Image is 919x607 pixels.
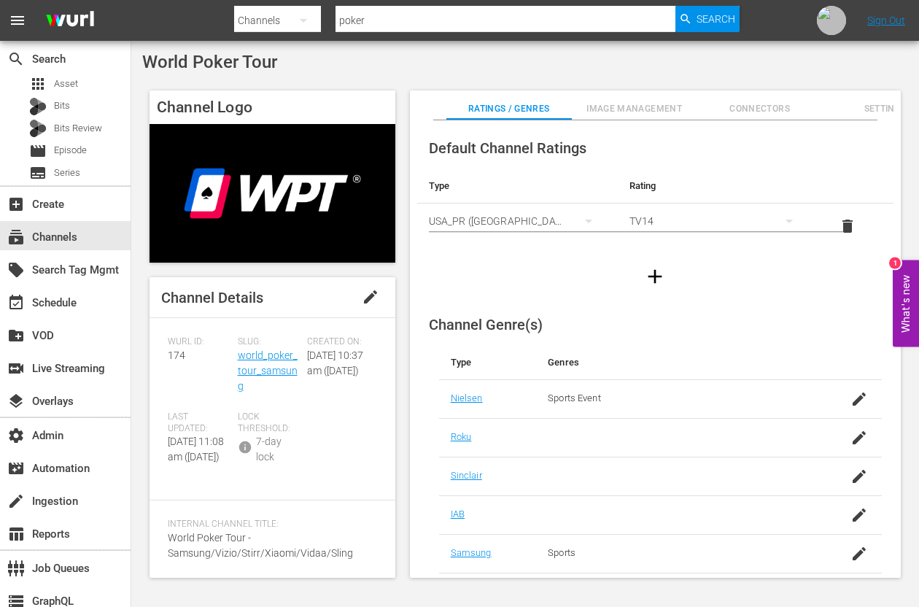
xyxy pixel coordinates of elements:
span: Asset [29,75,47,93]
div: TV14 [629,201,807,241]
span: Lock Threshold: [238,411,300,435]
span: Channel Genre(s) [429,316,543,333]
span: Live Streaming [7,360,25,377]
span: [DATE] 11:08 am ([DATE]) [168,436,224,463]
span: Asset [54,77,78,91]
span: Search Tag Mgmt [7,261,25,279]
th: Genres [536,345,835,380]
span: Default Channel Ratings [429,139,586,157]
button: delete [830,209,865,244]
span: Channel Details [161,289,263,306]
th: Rating [618,169,818,204]
span: Job Queues [7,560,25,577]
span: Series [29,164,47,182]
span: Bits [54,98,70,113]
span: subscriptions [7,228,25,246]
span: Bits Review [54,121,102,136]
span: [DATE] 10:37 am ([DATE]) [307,349,363,376]
span: Ratings / Genres [446,101,572,117]
img: photo.jpg [817,6,846,35]
span: Created On: [307,336,370,348]
div: Bits [29,98,47,115]
h4: Channel Logo [150,90,395,124]
a: Sign Out [867,15,905,26]
span: Create [7,196,25,213]
th: Type [439,345,536,380]
span: Image Management [572,101,697,117]
span: Ingestion [7,492,25,510]
span: Episode [54,143,87,158]
a: world_poker_tour_samsung [238,349,298,392]
a: Samsung [451,547,492,558]
span: Wurl ID: [168,336,230,348]
a: Roku [451,431,472,442]
span: 174 [168,349,185,361]
span: Series [54,166,80,180]
span: Automation [7,460,25,477]
span: Overlays [7,393,25,410]
span: Search [697,6,735,32]
span: edit [362,288,379,306]
button: edit [353,279,388,314]
span: VOD [7,327,25,344]
span: Schedule [7,294,25,312]
span: Internal Channel Title: [168,519,370,530]
span: World Poker Tour [142,52,277,72]
span: World Poker Tour - Samsung/Vizio/Stirr/Xiaomi/Vidaa/Sling [168,532,353,559]
div: 7-day lock [256,434,300,465]
span: Episode [29,142,47,160]
table: simple table [417,169,893,249]
span: Admin [7,427,25,444]
span: delete [839,217,856,235]
div: 1 [889,258,901,269]
span: Slug: [238,336,300,348]
th: Type [417,169,618,204]
span: Last Updated: [168,411,230,435]
button: Open Feedback Widget [893,260,919,347]
div: USA_PR ([GEOGRAPHIC_DATA]) [429,201,606,241]
span: Search [7,50,25,68]
a: Nielsen [451,393,483,403]
a: IAB [451,509,465,519]
a: Sinclair [451,470,482,481]
span: menu [9,12,26,29]
div: Bits Review [29,120,47,137]
img: World Poker Tour [150,124,395,262]
button: Search [675,6,740,32]
span: info [238,440,252,455]
span: Connectors [697,101,823,117]
img: ans4CAIJ8jUAAAAAAAAAAAAAAAAAAAAAAAAgQb4GAAAAAAAAAAAAAAAAAAAAAAAAJMjXAAAAAAAAAAAAAAAAAAAAAAAAgAT5G... [35,4,105,38]
span: Reports [7,525,25,543]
